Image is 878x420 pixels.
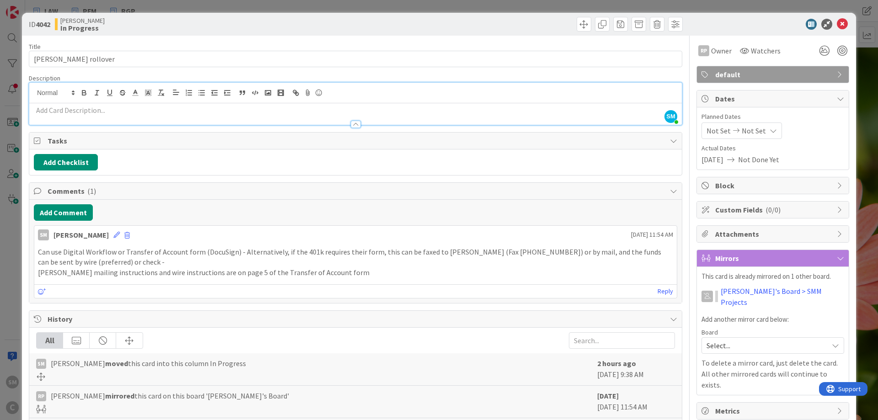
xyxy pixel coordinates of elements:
span: Not Done Yet [738,154,779,165]
span: Select... [707,339,824,352]
span: Watchers [751,45,781,56]
span: ID [29,19,50,30]
b: 2 hours ago [597,359,636,368]
span: [PERSON_NAME] this card on this board '[PERSON_NAME]'s Board' [51,390,289,401]
p: Add another mirror card below: [701,314,844,325]
a: Reply [658,286,673,297]
span: [PERSON_NAME] this card into this column In Progress [51,358,246,369]
span: Tasks [48,135,665,146]
span: Custom Fields [715,204,832,215]
span: [DATE] 11:54 AM [631,230,673,239]
span: Board [701,329,718,335]
button: Add Checklist [34,154,98,170]
span: Mirrors [715,253,832,264]
div: SM [38,229,49,240]
span: History [48,314,665,324]
span: Not Set [742,125,766,136]
span: Metrics [715,405,832,416]
div: RP [36,391,46,401]
span: Attachments [715,229,832,239]
b: [DATE] [597,391,619,400]
div: [PERSON_NAME] [54,229,109,240]
span: default [715,69,832,80]
span: [PERSON_NAME] [60,17,105,24]
input: Search... [569,332,675,349]
span: Not Set [707,125,731,136]
span: Owner [711,45,732,56]
p: This card is already mirrored on 1 other board. [701,271,844,282]
div: SM [36,359,46,369]
b: mirrored [105,391,134,400]
div: RP [698,45,709,56]
b: In Progress [60,24,105,32]
div: All [37,333,63,348]
b: 4042 [36,20,50,29]
p: Can use Digital Workflow or Transfer of Account form (DocuSign) - Alternatively, if the 401k requ... [38,247,673,267]
p: [PERSON_NAME] mailing instructions and wire instructions are on page 5 of the Transfer of Account... [38,267,673,278]
p: To delete a mirror card, just delete the card. All other mirrored cards will continue to exists. [701,357,844,390]
b: moved [105,359,128,368]
div: [DATE] 11:54 AM [597,390,675,413]
span: Dates [715,93,832,104]
span: SM [664,110,677,123]
span: ( 0/0 ) [766,205,781,214]
span: Planned Dates [701,112,844,122]
span: Comments [48,186,665,197]
a: [PERSON_NAME]'s Board > SMM Projects [721,286,844,308]
span: Actual Dates [701,144,844,153]
span: Description [29,74,60,82]
span: [DATE] [701,154,723,165]
label: Title [29,43,41,51]
button: Add Comment [34,204,93,221]
span: ( 1 ) [87,186,96,196]
span: Support [19,1,42,12]
input: type card name here... [29,51,682,67]
span: Block [715,180,832,191]
div: [DATE] 9:38 AM [597,358,675,381]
